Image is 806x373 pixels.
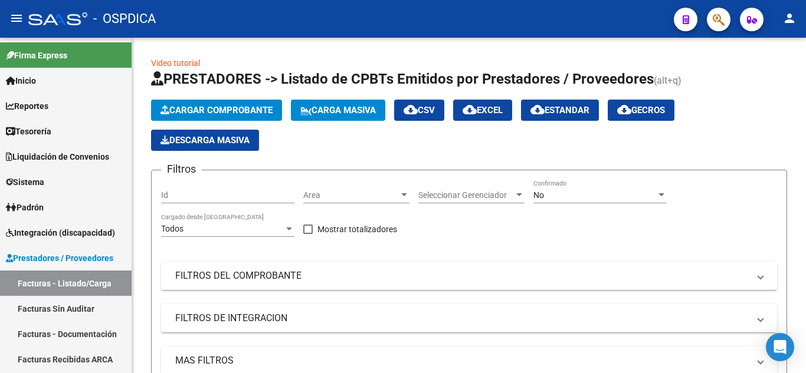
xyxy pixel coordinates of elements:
span: Gecros [617,105,665,115]
span: Prestadores / Proveedores [6,252,113,265]
mat-icon: person [782,11,797,25]
button: Descarga Masiva [151,130,259,151]
button: Estandar [521,100,599,121]
span: Inicio [6,74,36,87]
mat-panel-title: FILTROS DE INTEGRACION [175,312,749,325]
span: Tesorería [6,125,51,138]
span: Sistema [6,176,44,189]
mat-panel-title: MAS FILTROS [175,354,749,367]
button: CSV [394,100,444,121]
span: No [533,190,544,200]
mat-icon: cloud_download [404,103,418,117]
span: Liquidación de Convenios [6,150,109,163]
app-download-masive: Descarga masiva de comprobantes (adjuntos) [151,130,259,151]
span: Estandar [530,105,589,115]
span: Firma Express [6,49,67,62]
span: Padrón [6,201,44,214]
button: Carga Masiva [291,100,385,121]
span: - OSPDICA [93,6,156,32]
span: Area [303,190,399,200]
button: Cargar Comprobante [151,100,282,121]
button: Gecros [608,100,674,121]
mat-panel-title: FILTROS DEL COMPROBANTE [175,269,749,282]
a: Video tutorial [151,58,200,68]
span: EXCEL [463,105,503,115]
div: Open Intercom Messenger [766,333,794,361]
button: EXCEL [453,100,512,121]
span: CSV [404,105,435,115]
h3: Filtros [161,161,202,177]
span: Integración (discapacidad) [6,226,115,239]
span: Todos [161,224,184,233]
span: PRESTADORES -> Listado de CPBTs Emitidos por Prestadores / Proveedores [151,71,654,87]
mat-icon: cloud_download [530,103,545,117]
mat-icon: menu [9,11,24,25]
span: (alt+q) [654,75,682,86]
span: Mostrar totalizadores [317,222,397,236]
span: Cargar Comprobante [160,105,273,115]
mat-icon: cloud_download [617,103,631,117]
span: Carga Masiva [300,105,376,115]
span: Seleccionar Gerenciador [418,190,514,200]
mat-expansion-panel-header: FILTROS DEL COMPROBANTE [161,262,777,290]
span: Reportes [6,100,48,113]
mat-expansion-panel-header: FILTROS DE INTEGRACION [161,304,777,332]
mat-icon: cloud_download [463,103,477,117]
span: Descarga Masiva [160,135,250,146]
